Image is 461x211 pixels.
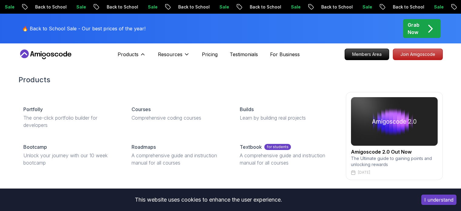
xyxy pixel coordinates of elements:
p: Comprehensive coding courses [132,114,225,121]
a: Join Amigoscode [393,49,443,60]
p: Members Area [345,49,389,60]
a: Pricing [202,51,218,58]
p: Join Amigoscode [393,49,443,60]
a: Textbookfor studentsA comprehensive guide and instruction manual for all courses [235,138,338,171]
p: Builds [240,106,254,113]
p: Sale [213,4,233,10]
p: Resources [158,51,182,58]
a: BuildsLearn by building real projects [235,101,338,126]
p: Bootcamp [23,143,47,151]
p: Sale [428,4,447,10]
p: Back to School [172,4,213,10]
img: amigoscode 2.0 [351,97,438,146]
p: Unlock your journey with our 10 week bootcamp [23,152,117,166]
h2: Amigoscode 2.0 Out Now [351,148,438,155]
p: Back to School [315,4,356,10]
p: 🔥 Back to School Sale - Our best prices of the year! [22,25,145,32]
p: A comprehensive guide and instruction manual for all courses [132,152,225,166]
p: Back to School [244,4,285,10]
button: Accept cookies [421,195,456,205]
a: PortfollyThe one-click portfolio builder for developers [18,101,122,134]
a: Members Area [345,49,389,60]
p: A comprehensive guide and instruction manual for all courses [240,152,333,166]
a: Testimonials [230,51,258,58]
p: Sale [142,4,161,10]
p: Sale [70,4,90,10]
a: CoursesComprehensive coding courses [127,101,230,126]
button: Products [118,51,146,63]
p: Roadmaps [132,143,156,151]
p: Sale [356,4,376,10]
p: Portfolly [23,106,43,113]
p: for students [264,144,291,150]
div: This website uses cookies to enhance the user experience. [5,193,412,206]
p: Learn by building real projects [240,114,333,121]
p: Grab Now [408,21,419,36]
a: amigoscode 2.0Amigoscode 2.0 Out NowThe Ultimate guide to gaining points and unlocking rewards[DATE] [346,92,443,180]
p: Back to School [387,4,428,10]
p: Products [118,51,139,58]
p: Courses [132,106,151,113]
p: The Ultimate guide to gaining points and unlocking rewards [351,155,438,168]
button: Resources [158,51,190,63]
p: The one-click portfolio builder for developers [23,114,117,129]
a: RoadmapsA comprehensive guide and instruction manual for all courses [127,138,230,171]
p: Textbook [240,143,262,151]
p: Back to School [29,4,70,10]
p: [DATE] [358,170,370,175]
a: For Business [270,51,300,58]
a: BootcampUnlock your journey with our 10 week bootcamp [18,138,122,171]
p: Sale [285,4,304,10]
p: Back to School [101,4,142,10]
h2: Products [18,75,443,85]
